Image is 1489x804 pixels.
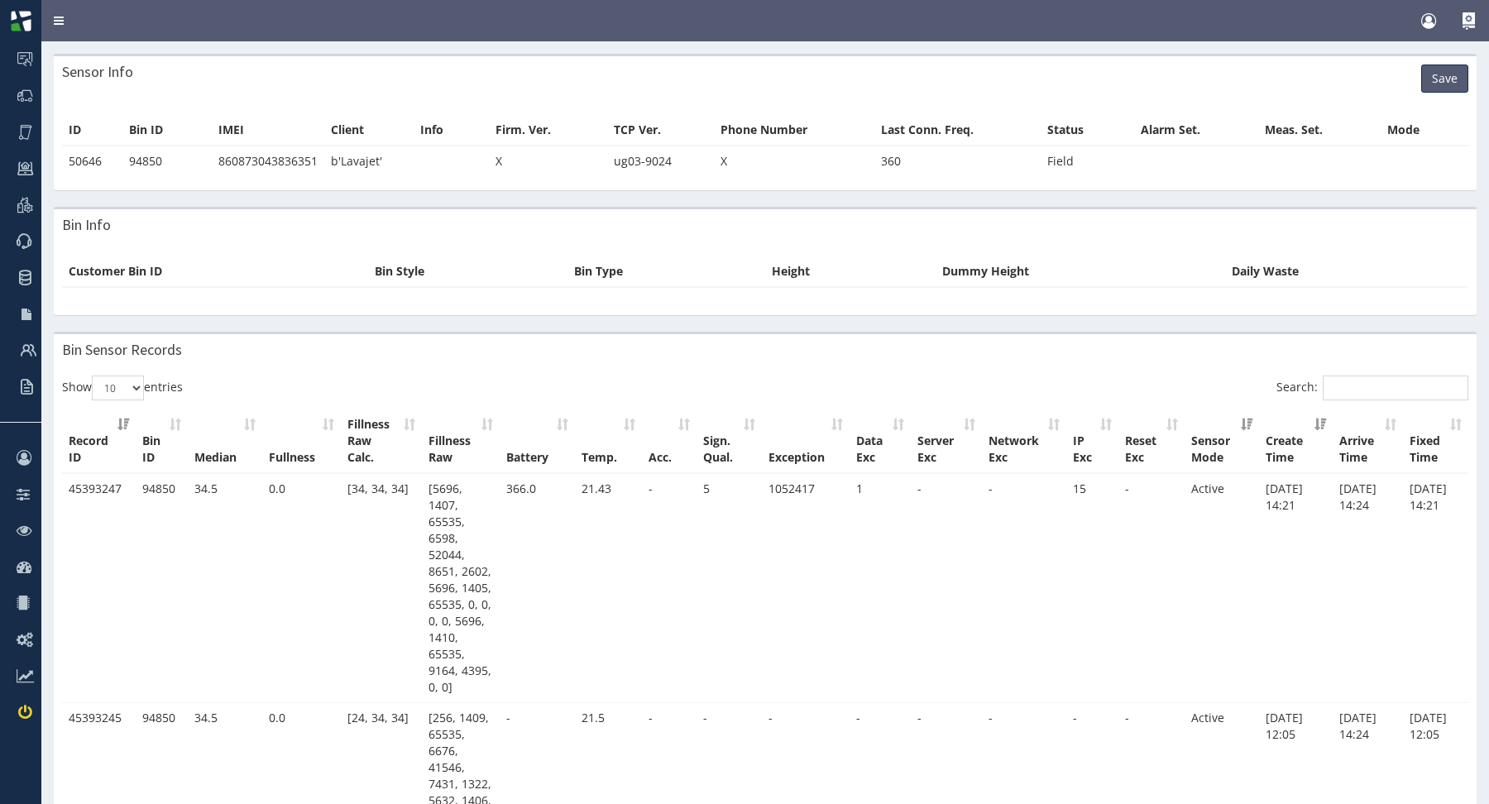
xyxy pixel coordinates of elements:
td: ug03-9024 [607,146,714,176]
th: Data Exc: activate to sort column ascending [850,409,911,473]
td: 50646 [62,146,122,176]
select: Showentries [92,376,144,400]
th: Bin Style [368,256,567,287]
td: [5696, 1407, 65535, 6598, 52044, 8651, 2602, 5696, 1405, 65535, 0, 0, 0, 0, 5696, 1410, 65535, 91... [422,474,500,703]
th: Meas. Set. [1258,115,1381,146]
th: Median: activate to sort column ascending [188,409,262,473]
th: Sign. Qual.: activate to sort column ascending [697,409,762,473]
th: Server Exc: activate to sort column ascending [911,409,982,473]
td: [DATE] 14:24 [1333,474,1403,703]
th: TCP Ver. [607,115,714,146]
th: Create Time: activate to sort column ascending [1259,409,1333,473]
h3: Bin Info [62,218,111,232]
th: Reset Exc: activate to sort column ascending [1118,409,1185,473]
th: Fillness Raw: activate to sort column ascending [422,409,500,473]
th: Height [765,256,936,287]
th: Bin ID: activate to sort column ascending [136,409,188,473]
th: Mode [1381,115,1468,146]
h3: Sensor Info [62,65,133,79]
td: 21.43 [575,474,642,703]
th: Sensor Mode: activate to sort column ascending [1185,409,1259,473]
th: Exception: activate to sort column ascending [762,409,850,473]
td: 1 [850,474,911,703]
th: Last Conn. Freq. [874,115,1041,146]
th: Alarm Set. [1134,115,1258,146]
label: Search: [1276,376,1468,400]
td: [DATE] 14:21 [1259,474,1333,703]
th: Firm. Ver. [489,115,607,146]
td: 45393247 [62,474,136,703]
td: 366.0 [500,474,575,703]
th: Daily Waste [1225,256,1468,287]
th: IMEI [212,115,324,146]
th: ID [62,115,122,146]
th: Dummy Height [936,256,1225,287]
td: 15 [1066,474,1118,703]
th: Acc.: activate to sort column ascending [642,409,697,473]
td: b'Lavajet' [324,146,414,176]
th: Info [414,115,489,146]
th: Record ID: activate to sort column ascending [62,409,136,473]
td: Active [1185,474,1259,703]
td: X [489,146,607,176]
th: Temp.: activate to sort column ascending [575,409,642,473]
th: Customer Bin ID [62,256,368,287]
img: evreka_logo_1_HoezNYK_wy30KrO.png [10,10,32,32]
th: Client [324,115,414,146]
td: 5 [697,474,762,703]
td: 34.5 [188,474,262,703]
label: Show entries [62,376,183,400]
h3: Bin Sensor Records [62,342,182,357]
td: - [1118,474,1185,703]
th: Fillness Raw Calc.: activate to sort column ascending [341,409,422,473]
th: Status [1041,115,1134,146]
th: Network Exc: activate to sort column ascending [982,409,1066,473]
td: 1052417 [762,474,850,703]
input: Search: [1323,376,1468,400]
button: Save [1421,65,1468,93]
td: 0.0 [262,474,341,703]
td: 94850 [136,474,188,703]
th: Phone Number [714,115,874,146]
td: - [642,474,697,703]
td: - [911,474,982,703]
th: Battery: activate to sort column ascending [500,409,575,473]
th: Bin ID [122,115,212,146]
th: IP Exc: activate to sort column ascending [1066,409,1118,473]
td: [DATE] 14:21 [1403,474,1468,703]
iframe: JSD widget [1480,796,1489,804]
td: - [982,474,1066,703]
td: 94850 [122,146,212,176]
th: Arrive Time: activate to sort column ascending [1333,409,1403,473]
td: 860873043836351 [212,146,324,176]
td: X [714,146,874,176]
th: Fixed Time: activate to sort column ascending [1403,409,1468,473]
th: Bin Type [567,256,765,287]
div: How Do I Use It? [1462,12,1477,27]
th: Fullness: activate to sort column ascending [262,409,341,473]
td: 360 [874,146,1041,176]
td: Field [1041,146,1134,176]
td: [34, 34, 34] [341,474,422,703]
